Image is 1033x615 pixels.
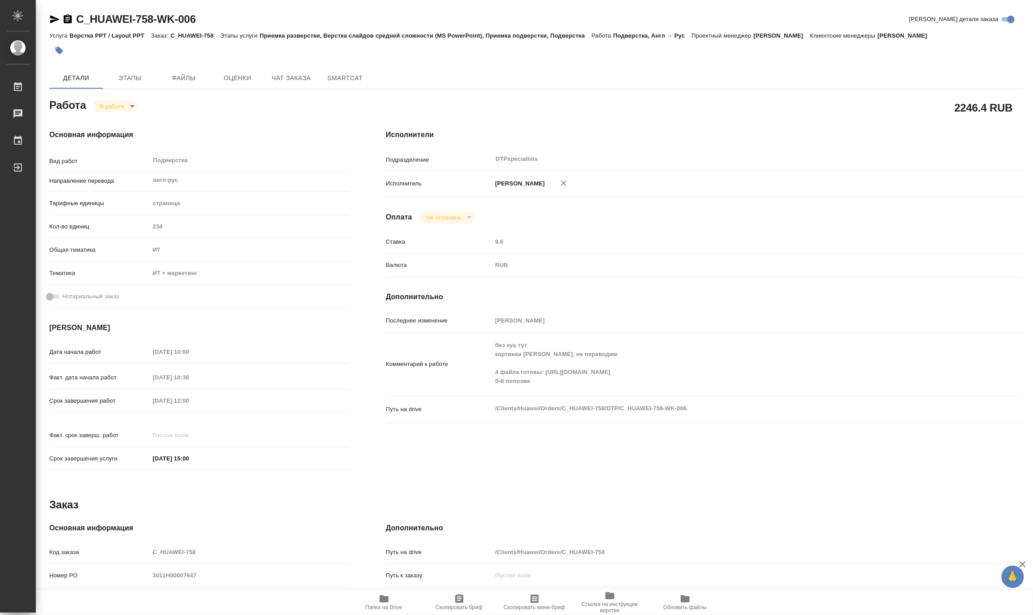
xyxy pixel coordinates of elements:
p: Работа [592,32,614,39]
input: Пустое поле [150,371,228,384]
p: Валюта [386,261,492,270]
p: Тарифные единицы [49,199,150,208]
input: Пустое поле [150,394,228,407]
p: [PERSON_NAME] [754,32,810,39]
p: Последнее изменение [386,316,492,325]
input: Пустое поле [150,345,228,358]
p: Подразделение [386,155,492,164]
input: Пустое поле [150,220,350,233]
div: В работе [93,100,138,112]
h2: Заказ [49,498,78,512]
input: Пустое поле [150,429,228,442]
p: Заказ: [151,32,170,39]
p: Тематика [49,269,150,278]
p: Кол-во единиц [49,222,150,231]
button: Удалить исполнителя [554,173,574,193]
input: Пустое поле [150,569,350,582]
button: Папка на Drive [346,590,422,615]
button: Скопировать ссылку для ЯМессенджера [49,14,60,25]
h4: Основная информация [49,523,350,533]
h2: Работа [49,96,86,112]
button: Ссылка на инструкции верстки [572,590,648,615]
p: Подверстка, Англ → Рус [614,32,692,39]
button: Скопировать мини-бриф [497,590,572,615]
a: C_HUAWEI-758-WK-006 [76,13,196,25]
input: Пустое поле [492,546,970,559]
h4: Дополнительно [386,523,1023,533]
input: Пустое поле [150,546,350,559]
span: 🙏 [1005,568,1020,586]
p: C_HUAWEI-758 [170,32,220,39]
span: Скопировать бриф [436,604,483,611]
p: Приемка разверстки, Верстка слайдов средней сложности (MS PowerPoint), Приемка подверстки, Подвер... [259,32,592,39]
button: Обновить файлы [648,590,723,615]
p: Комментарий к работе [386,360,492,369]
p: Путь на drive [386,548,492,557]
span: Скопировать мини-бриф [504,604,565,611]
input: Пустое поле [492,235,970,248]
button: В работе [97,103,127,110]
span: Папка на Drive [366,604,402,611]
span: Оценки [216,73,259,84]
textarea: /Clients/Huawei/Orders/C_HUAWEI-758/DTP/C_HUAWEI-758-WK-006 [492,401,970,416]
p: Верстка PPT / Layout PPT [69,32,151,39]
div: ИТ [150,242,350,258]
p: Этапы услуги [220,32,260,39]
button: Скопировать бриф [422,590,497,615]
button: Не оплачена [424,214,464,221]
p: Услуга [49,32,69,39]
p: [PERSON_NAME] [877,32,934,39]
button: 🙏 [1002,566,1024,588]
h4: Основная информация [49,129,350,140]
div: В работе [419,211,475,224]
p: Срок завершения работ [49,396,150,405]
p: Код заказа [49,548,150,557]
span: Чат заказа [270,73,313,84]
p: Срок завершения услуги [49,454,150,463]
h4: Дополнительно [386,292,1023,302]
p: Общая тематика [49,245,150,254]
h4: [PERSON_NAME] [49,323,350,333]
span: Файлы [162,73,205,84]
p: Путь на drive [386,405,492,414]
span: Нотариальный заказ [62,292,119,301]
button: Добавить тэг [49,41,69,60]
div: ИТ + маркетинг [150,266,350,281]
div: страница [150,196,350,211]
p: Проектный менеджер [692,32,753,39]
span: [PERSON_NAME] детали заказа [909,15,998,24]
p: [PERSON_NAME] [492,179,545,188]
button: Скопировать ссылку [62,14,73,25]
input: Пустое поле [492,314,970,327]
p: Ставка [386,237,492,246]
h4: Исполнители [386,129,1023,140]
span: Детали [55,73,98,84]
p: Факт. срок заверш. работ [49,431,150,440]
div: RUB [492,258,970,273]
span: SmartCat [324,73,367,84]
input: ✎ Введи что-нибудь [150,452,228,465]
span: Обновить файлы [663,604,707,611]
p: Номер РО [49,571,150,580]
textarea: без куа тут картинки [PERSON_NAME]. не переводим 4 файла готовы: [URL][DOMAIN_NAME] 5-й попозже [492,338,970,389]
p: Вид работ [49,157,150,166]
p: Дата начала работ [49,348,150,357]
p: Клиентские менеджеры [810,32,878,39]
span: Ссылка на инструкции верстки [578,601,642,614]
span: Этапы [108,73,151,84]
h4: Оплата [386,212,412,223]
h2: 2246.4 RUB [955,100,1013,115]
p: Исполнитель [386,179,492,188]
p: Направление перевода [49,176,150,185]
input: Пустое поле [492,569,970,582]
p: Факт. дата начала работ [49,373,150,382]
p: Путь к заказу [386,571,492,580]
